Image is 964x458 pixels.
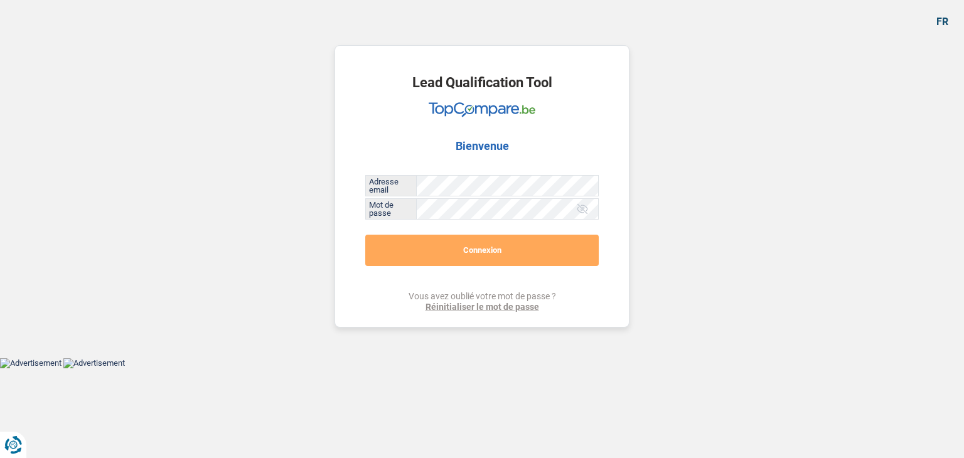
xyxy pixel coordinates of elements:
div: fr [936,16,948,28]
img: Advertisement [63,358,125,368]
a: Réinitialiser le mot de passe [409,302,556,312]
div: Vous avez oublié votre mot de passe ? [409,291,556,312]
h2: Bienvenue [456,139,509,153]
label: Adresse email [366,176,417,196]
label: Mot de passe [366,199,417,219]
img: TopCompare Logo [429,102,535,117]
button: Connexion [365,235,599,266]
h1: Lead Qualification Tool [412,76,552,90]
